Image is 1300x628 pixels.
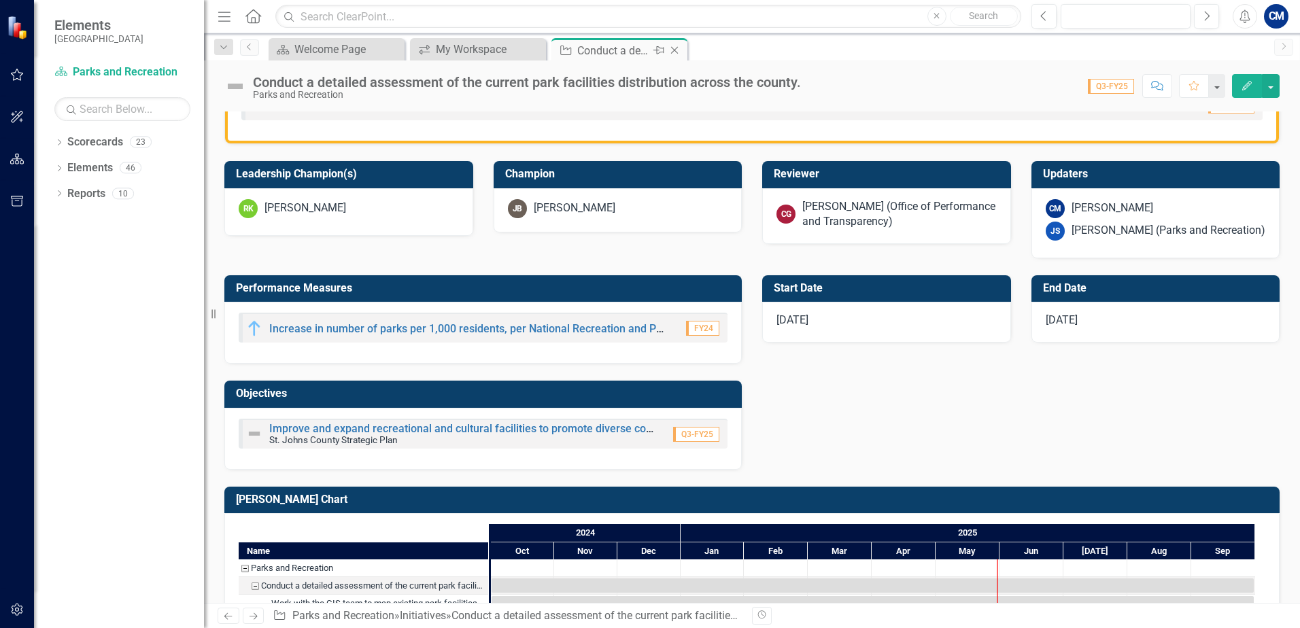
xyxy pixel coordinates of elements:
[236,168,466,180] h3: Leadership Champion(s)
[120,162,141,174] div: 46
[505,168,736,180] h3: Champion
[681,524,1255,542] div: 2025
[1046,222,1065,241] div: JS
[239,199,258,218] div: RK
[253,90,801,100] div: Parks and Recreation
[239,559,488,577] div: Task: Parks and Recreation Start date: 2024-10-01 End date: 2024-10-02
[67,135,123,150] a: Scorecards
[400,609,446,622] a: Initiatives
[1127,542,1191,560] div: Aug
[269,322,737,335] a: Increase in number of parks per 1,000 residents, per National Recreation and Parks Association
[1088,79,1134,94] span: Q3-FY25
[264,200,346,216] div: [PERSON_NAME]
[776,205,796,224] div: CG
[1072,223,1265,239] div: [PERSON_NAME] (Parks and Recreation)
[292,609,394,622] a: Parks and Recreation
[54,97,190,121] input: Search Below...
[7,15,31,39] img: ClearPoint Strategy
[508,199,527,218] div: JB
[272,41,401,58] a: Welcome Page
[413,41,543,58] a: My Workspace
[130,137,152,148] div: 23
[776,313,808,326] span: [DATE]
[1046,199,1065,218] div: CM
[617,542,681,560] div: Dec
[802,199,997,230] div: [PERSON_NAME] (Office of Performance and Transparency)
[774,168,1004,180] h3: Reviewer
[577,42,650,59] div: Conduct a detailed assessment of the current park facilities distribution across the county.
[239,577,488,595] div: Task: Start date: 2024-10-01 End date: 2025-09-30
[534,200,615,216] div: [PERSON_NAME]
[1264,4,1288,29] button: CM
[239,577,488,595] div: Conduct a detailed assessment of the current park facilities distribution across the county.
[1063,542,1127,560] div: Jul
[1072,200,1153,216] div: [PERSON_NAME]
[54,33,143,44] small: [GEOGRAPHIC_DATA]
[554,542,617,560] div: Nov
[54,65,190,80] a: Parks and Recreation
[1043,168,1273,180] h3: Updaters
[1046,313,1078,326] span: [DATE]
[251,559,333,577] div: Parks and Recreation
[492,578,1254,593] div: Task: Start date: 2024-10-01 End date: 2025-09-30
[67,186,105,202] a: Reports
[271,595,484,612] div: Work with the GIS team to map existing park facilities to evaluate their distribution throughout ...
[872,542,936,560] div: Apr
[112,188,134,199] div: 10
[491,542,554,560] div: Oct
[54,17,143,33] span: Elements
[774,282,1004,294] h3: Start Date
[686,321,719,336] span: FY24
[239,542,488,559] div: Name
[999,542,1063,560] div: Jun
[261,577,484,595] div: Conduct a detailed assessment of the current park facilities distribution across the county.
[67,160,113,176] a: Elements
[673,427,719,442] span: Q3-FY25
[681,542,744,560] div: Jan
[451,609,883,622] div: Conduct a detailed assessment of the current park facilities distribution across the county.
[253,75,801,90] div: Conduct a detailed assessment of the current park facilities distribution across the county.
[239,559,488,577] div: Parks and Recreation
[269,434,398,445] small: St. Johns County Strategic Plan
[491,524,681,542] div: 2024
[275,5,1021,29] input: Search ClearPoint...
[236,282,735,294] h3: Performance Measures
[236,493,1273,506] h3: [PERSON_NAME] Chart
[1043,282,1273,294] h3: End Date
[492,596,1254,610] div: Task: Start date: 2024-10-01 End date: 2025-09-30
[246,320,262,336] img: In Progress
[936,542,999,560] div: May
[294,41,401,58] div: Welcome Page
[224,75,246,97] img: Not Defined
[950,7,1018,26] button: Search
[239,595,488,612] div: Task: Start date: 2024-10-01 End date: 2025-09-30
[744,542,808,560] div: Feb
[808,542,872,560] div: Mar
[436,41,543,58] div: My Workspace
[246,425,262,442] img: Not Defined
[239,595,488,612] div: Work with the GIS team to map existing park facilities to evaluate their distribution throughout ...
[1191,542,1255,560] div: Sep
[236,387,735,400] h3: Objectives
[273,608,742,624] div: » »
[969,10,998,21] span: Search
[269,422,1148,435] a: Improve and expand recreational and cultural facilities to promote diverse connections across the...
